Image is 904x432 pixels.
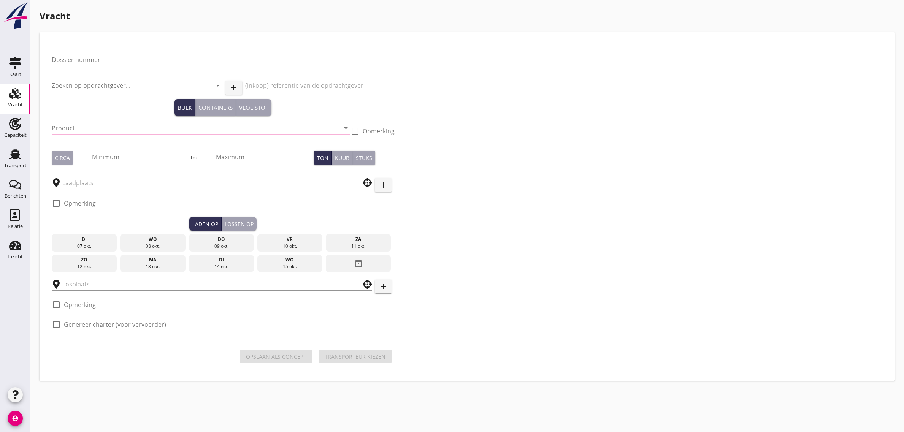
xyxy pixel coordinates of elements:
[52,122,340,134] input: Product
[328,236,389,243] div: za
[198,103,233,112] div: Containers
[192,220,218,228] div: Laden op
[54,243,115,250] div: 07 okt.
[259,236,321,243] div: vr
[335,154,349,162] div: Kuub
[122,236,184,243] div: wo
[174,99,195,116] button: Bulk
[52,79,201,92] input: Zoeken op opdrachtgever...
[4,133,27,138] div: Capaciteit
[64,301,96,309] label: Opmerking
[8,102,23,107] div: Vracht
[363,127,395,135] label: Opmerking
[213,81,222,90] i: arrow_drop_down
[5,193,26,198] div: Berichten
[54,256,115,263] div: zo
[379,282,388,291] i: add
[122,263,184,270] div: 13 okt.
[8,224,23,229] div: Relatie
[379,180,388,190] i: add
[2,2,29,30] img: logo-small.a267ee39.svg
[314,151,332,165] button: Ton
[332,151,353,165] button: Kuub
[222,217,257,231] button: Lossen op
[190,256,252,263] div: di
[353,151,375,165] button: Stuks
[259,256,321,263] div: wo
[317,154,328,162] div: Ton
[4,163,27,168] div: Transport
[122,243,184,250] div: 08 okt.
[216,151,314,163] input: Maximum
[328,243,389,250] div: 11 okt.
[239,103,268,112] div: Vloeistof
[52,151,73,165] button: Circa
[190,154,216,161] div: Tot
[190,263,252,270] div: 14 okt.
[40,9,895,23] h1: Vracht
[8,254,23,259] div: Inzicht
[195,99,236,116] button: Containers
[122,256,184,263] div: ma
[64,199,96,207] label: Opmerking
[189,217,222,231] button: Laden op
[178,103,192,112] div: Bulk
[354,256,363,270] i: date_range
[225,220,254,228] div: Lossen op
[54,236,115,243] div: di
[236,99,271,116] button: Vloeistof
[52,54,395,66] input: Dossier nummer
[341,123,350,133] i: arrow_drop_down
[62,177,350,189] input: Laadplaats
[55,154,70,162] div: Circa
[190,243,252,250] div: 09 okt.
[54,263,115,270] div: 12 okt.
[259,263,321,270] div: 15 okt.
[356,154,372,162] div: Stuks
[92,151,190,163] input: Minimum
[190,236,252,243] div: do
[8,411,23,426] i: account_circle
[229,83,238,92] i: add
[9,72,21,77] div: Kaart
[62,278,350,290] input: Losplaats
[64,321,166,328] label: Genereer charter (voor vervoerder)
[259,243,321,250] div: 10 okt.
